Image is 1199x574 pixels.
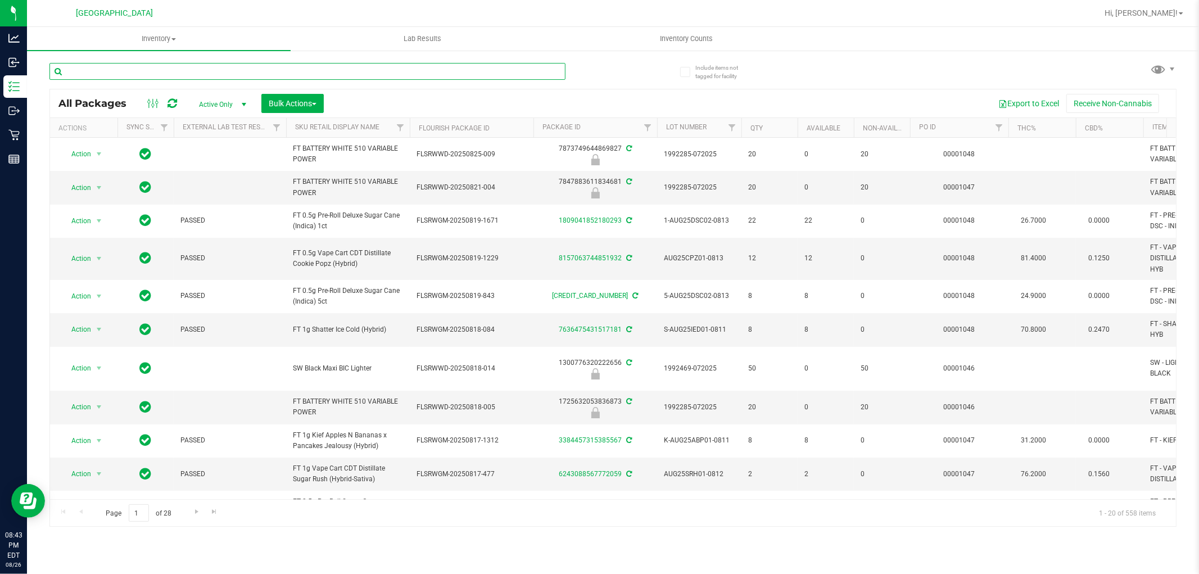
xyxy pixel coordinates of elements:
span: FT BATTERY WHITE 510 VARIABLE POWER [293,177,403,198]
span: AUG25SRH01-0812 [664,469,735,480]
span: FT 0.5g Pre-Roll Deluxe Sugar Cane (Indica) 1ct [293,210,403,232]
span: 0 [804,149,847,160]
span: Lab Results [388,34,456,44]
span: FLSRWWD-20250821-004 [417,182,527,193]
span: FLSRWGM-20250819-843 [417,291,527,301]
div: Actions [58,124,113,132]
a: Flourish Package ID [419,124,490,132]
span: 0.0000 [1083,213,1115,229]
a: 00001048 [944,292,975,300]
span: 20 [861,402,903,413]
span: 8 [748,435,791,446]
inline-svg: Analytics [8,33,20,44]
span: PASSED [180,253,279,264]
span: 1-AUG25DSC02-0813 [664,215,735,226]
span: Include items not tagged for facility [695,64,752,80]
span: FT 1g Kief Apples N Bananas x Pancakes Jealousy (Hybrid) [293,430,403,451]
a: 00001047 [944,470,975,478]
a: Sku Retail Display Name [295,123,379,131]
span: PASSED [180,324,279,335]
span: select [92,399,106,415]
a: THC% [1017,124,1036,132]
span: Sync from Compliance System [625,436,632,444]
span: In Sync [140,322,152,337]
a: 00001048 [944,150,975,158]
span: 20 [748,182,791,193]
a: Filter [268,118,286,137]
span: select [92,146,106,162]
span: SW Black Maxi BIC Lighter [293,363,403,374]
a: 8157063744851932 [559,254,622,262]
a: 6243088567772059 [559,470,622,478]
a: 00001048 [944,326,975,333]
span: 24.9000 [1015,288,1052,304]
span: Sync from Compliance System [625,254,632,262]
span: 0 [861,469,903,480]
span: [GEOGRAPHIC_DATA] [76,8,153,18]
span: All Packages [58,97,138,110]
div: 7873749644869827 [532,143,659,165]
span: Action [61,360,92,376]
span: FT BATTERY WHITE 510 VARIABLE POWER [293,396,403,418]
span: Inventory Counts [645,34,728,44]
span: 20 [861,149,903,160]
span: Action [61,399,92,415]
span: 5-AUG25DSC02-0813 [664,291,735,301]
a: Go to the next page [188,504,205,519]
span: 12 [748,253,791,264]
span: 8 [804,324,847,335]
span: In Sync [140,146,152,162]
span: FLSRWWD-20250818-005 [417,402,527,413]
a: Go to the last page [206,504,223,519]
span: 1992285-072025 [664,149,735,160]
inline-svg: Inbound [8,57,20,68]
a: Available [807,124,840,132]
span: Hi, [PERSON_NAME]! [1105,8,1178,17]
a: 00001046 [944,364,975,372]
span: 8 [748,324,791,335]
span: select [92,360,106,376]
span: In Sync [140,213,152,228]
a: [CREDIT_CARD_NUMBER] [553,292,628,300]
span: Action [61,322,92,337]
span: 0.1560 [1083,466,1115,482]
a: Non-Available [863,124,913,132]
span: PASSED [180,435,279,446]
span: Page of 28 [96,504,181,522]
div: 1725632053836873 [532,396,659,418]
span: Bulk Actions [269,99,316,108]
a: Sync Status [126,123,170,131]
span: select [92,288,106,304]
button: Bulk Actions [261,94,324,113]
div: Newly Received [532,154,659,165]
span: FLSRWGM-20250819-1671 [417,215,527,226]
div: Newly Received [532,187,659,198]
input: Search Package ID, Item Name, SKU, Lot or Part Number... [49,63,565,80]
span: 0 [861,291,903,301]
span: FT 0.5g Pre-Roll Deluxe Sugar Cane (Indica) 5ct [293,286,403,307]
span: 22 [748,215,791,226]
a: Filter [990,118,1008,137]
a: External Lab Test Result [183,123,271,131]
a: Lot Number [666,123,707,131]
span: FLSRWWD-20250818-014 [417,363,527,374]
span: 0.0000 [1083,432,1115,449]
a: Qty [750,124,763,132]
span: Sync from Compliance System [625,326,632,333]
span: select [92,466,106,482]
a: Inventory Counts [554,27,818,51]
a: Package ID [542,123,581,131]
span: In Sync [140,399,152,415]
inline-svg: Retail [8,129,20,141]
a: 00001048 [944,216,975,224]
span: 2 [748,469,791,480]
span: 20 [748,149,791,160]
span: Action [61,288,92,304]
span: In Sync [140,288,152,304]
input: 1 [129,504,149,522]
span: FT 0.5g Vape Cart CDT Distillate Cookie Popz (Hybrid) [293,248,403,269]
p: 08/26 [5,561,22,569]
span: 8 [804,435,847,446]
a: PO ID [919,123,936,131]
button: Receive Non-Cannabis [1066,94,1159,113]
